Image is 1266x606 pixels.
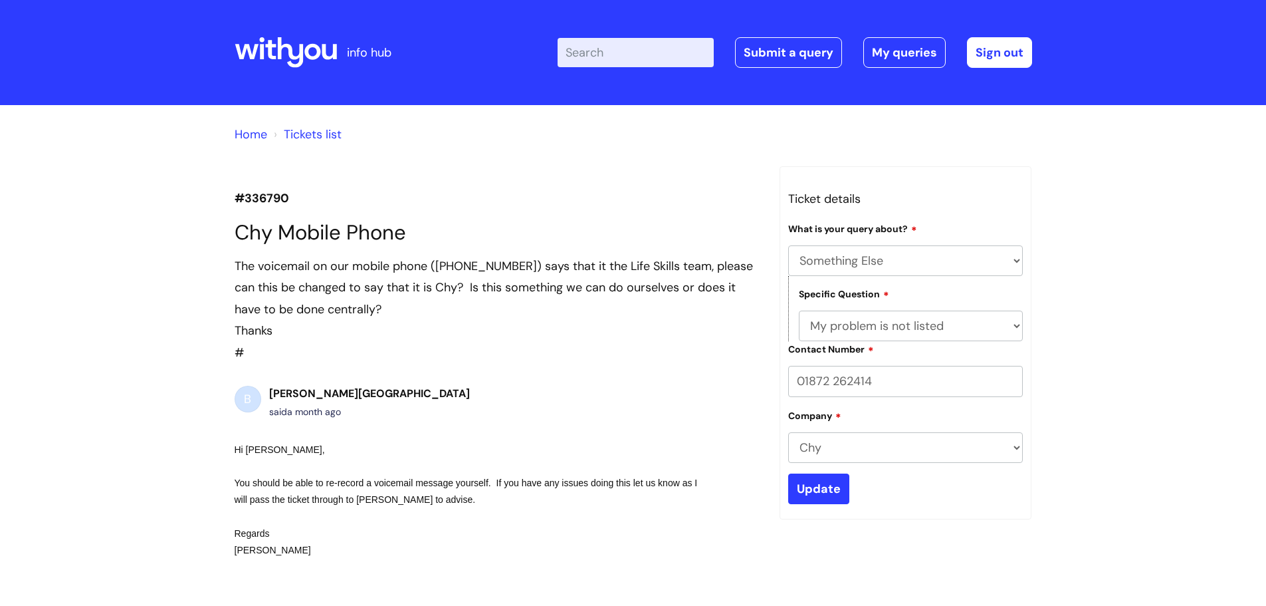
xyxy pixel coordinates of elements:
label: Company [788,408,841,422]
a: Tickets list [284,126,342,142]
div: Hi [PERSON_NAME], [235,442,712,509]
h3: Ticket details [788,188,1023,210]
p: #336790 [235,188,760,209]
div: said [269,404,470,420]
label: Specific Question [799,287,889,300]
h1: Chy Mobile Phone [235,220,760,245]
span: Regards [235,528,270,539]
input: Search [558,38,714,67]
label: Contact Number [788,342,874,355]
div: Thanks [235,320,760,341]
div: | - [558,37,1032,68]
label: What is your query about? [788,222,917,235]
li: Solution home [235,124,267,145]
li: Tickets list [270,124,342,145]
input: Update [788,474,849,504]
div: B [235,386,261,412]
b: [PERSON_NAME][GEOGRAPHIC_DATA] [269,386,470,400]
span: [PERSON_NAME] [235,545,311,555]
p: info hub [347,42,391,63]
div: # [235,255,760,363]
a: Sign out [967,37,1032,68]
a: Submit a query [735,37,842,68]
a: Home [235,126,267,142]
span: Fri, 18 Jul, 2025 at 12:54 PM [287,406,341,418]
a: My queries [863,37,946,68]
div: The voicemail on our mobile phone ([PHONE_NUMBER]) says that it the Life Skills team, please can ... [235,255,760,320]
span: You should be able to re-record a voicemail message yourself. If you have any issues doing this l... [235,478,698,505]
